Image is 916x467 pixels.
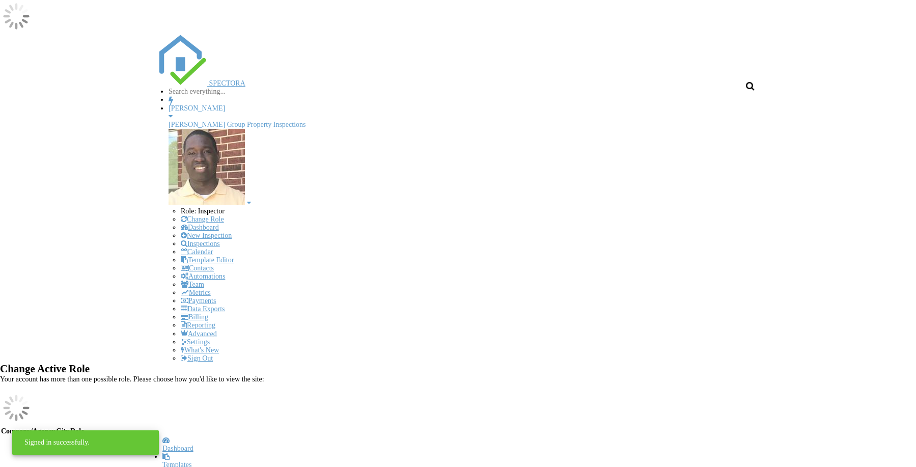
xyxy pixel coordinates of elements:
div: Dashboard [162,445,766,453]
span: SPECTORA [209,79,245,87]
a: Settings [181,338,210,346]
div: [PERSON_NAME] [169,104,760,113]
a: Change Role [181,215,224,223]
a: Template Editor [181,256,234,264]
div: Smith Group Property Inspections [169,121,760,129]
a: New Inspection [181,232,232,239]
a: Calendar [181,248,213,256]
div: Signed in successfully. [24,438,90,447]
a: Contacts [181,264,214,272]
a: Sign Out [181,354,213,362]
a: Dashboard [162,436,766,453]
th: Company/Agency [1,427,55,435]
a: Inspections [181,240,220,248]
a: Billing [181,313,208,321]
th: Role [70,427,84,435]
a: Data Exports [181,305,225,313]
a: Payments [181,297,216,305]
a: Advanced [181,330,217,338]
img: pic_2.jpg [169,129,245,205]
span: Role: Inspector [181,207,225,215]
input: Search everything... [169,88,255,96]
a: What's New [181,346,219,354]
a: Reporting [181,321,215,329]
a: SPECTORA [156,79,245,87]
a: Team [181,281,204,288]
a: Dashboard [181,224,219,231]
th: City [57,427,70,435]
a: Metrics [181,289,211,296]
a: Automations [181,272,225,280]
img: The Best Home Inspection Software - Spectora [156,35,207,86]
